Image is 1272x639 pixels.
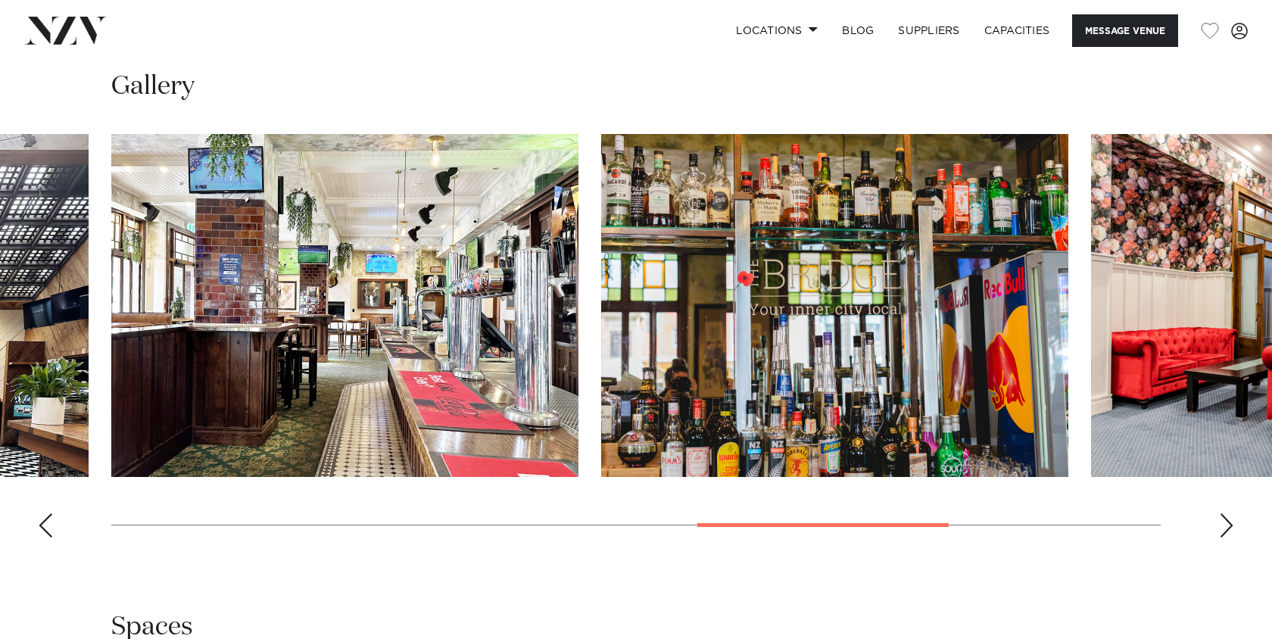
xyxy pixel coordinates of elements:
h2: Gallery [111,70,195,104]
img: nzv-logo.png [24,17,107,44]
swiper-slide: 6 / 9 [111,134,578,477]
swiper-slide: 7 / 9 [601,134,1068,477]
a: SUPPLIERS [886,14,971,47]
button: Message Venue [1072,14,1178,47]
a: BLOG [830,14,886,47]
a: Locations [724,14,830,47]
a: Capacities [972,14,1062,47]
